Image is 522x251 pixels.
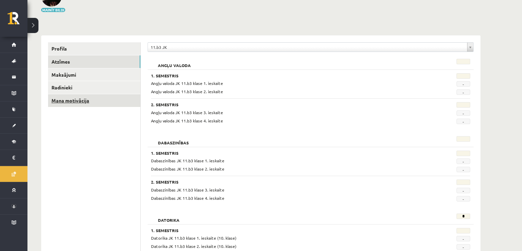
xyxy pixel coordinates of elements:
a: Maksājumi [48,68,140,81]
span: - [456,89,470,95]
h2: Angļu valoda [151,59,198,66]
h3: 2. Semestris [151,102,415,107]
span: - [456,196,470,201]
span: Dabaszinības JK 11.b3 klase 2. ieskaite [151,166,224,172]
h3: 1. Semestris [151,73,415,78]
h3: 1. Semestris [151,228,415,233]
h3: 1. Semestris [151,151,415,155]
span: - [456,159,470,164]
h2: Dabaszinības [151,136,196,143]
span: - [456,81,470,87]
span: Angļu valoda JK 11.b3 klase 2. ieskaite [151,89,223,94]
a: Profils [48,42,140,55]
span: Angļu valoda JK 11.b3 klase 3. ieskaite [151,110,223,115]
a: Rīgas 1. Tālmācības vidusskola [8,12,27,29]
span: Dabaszinības JK 11.b3 klase 3. ieskaite [151,187,224,193]
span: Angļu valoda JK 11.b3 klase 4. ieskaite [151,118,223,123]
span: Datorika JK 11.b3 klase 2. ieskaite (10. klase) [151,243,236,249]
span: - [456,244,470,250]
button: Mainīt bildi [41,8,65,12]
span: Dabaszinības JK 11.b3 klase 4. ieskaite [151,195,224,201]
h3: 2. Semestris [151,179,415,184]
span: Angļu valoda JK 11.b3 klase 1. ieskaite [151,80,223,86]
a: Radinieki [48,81,140,94]
span: - [456,167,470,172]
span: Datorika JK 11.b3 klase 1. ieskaite (10. klase) [151,235,236,241]
span: - [456,110,470,116]
span: - [456,236,470,241]
a: 11.b3 JK [148,43,473,52]
h2: Datorika [151,214,186,220]
a: Atzīmes [48,55,140,68]
span: - [456,188,470,193]
a: Mana motivācija [48,94,140,107]
span: - [456,119,470,124]
span: 11.b3 JK [151,43,464,52]
span: Dabaszinības JK 11.b3 klase 1. ieskaite [151,158,224,163]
